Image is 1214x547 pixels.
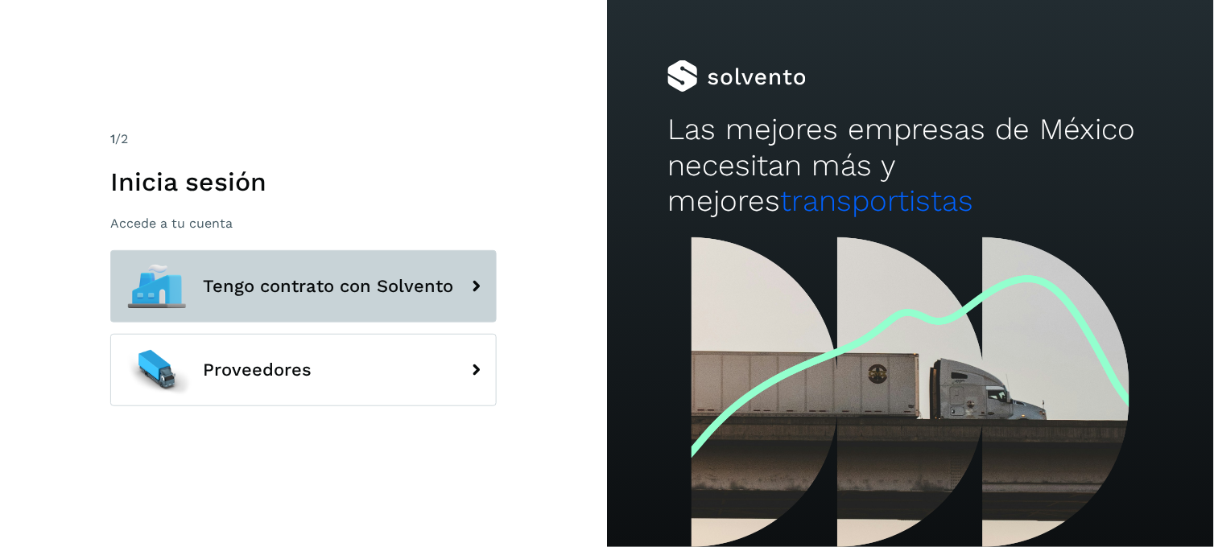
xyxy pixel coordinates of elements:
[110,216,497,231] p: Accede a tu cuenta
[110,167,497,197] h1: Inicia sesión
[667,112,1153,219] h2: Las mejores empresas de México necesitan más y mejores
[203,360,312,380] span: Proveedores
[110,334,497,406] button: Proveedores
[203,277,453,296] span: Tengo contrato con Solvento
[110,250,497,323] button: Tengo contrato con Solvento
[110,131,115,146] span: 1
[110,130,497,149] div: /2
[780,183,973,218] span: transportistas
